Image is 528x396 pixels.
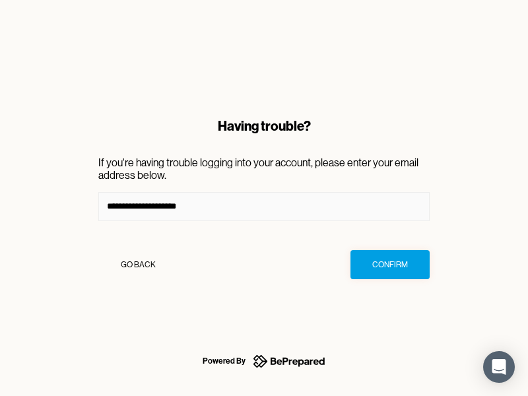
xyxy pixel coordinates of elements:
[483,351,515,383] div: Open Intercom Messenger
[121,258,156,271] div: Go Back
[203,353,246,369] div: Powered By
[98,156,430,181] p: If you're having trouble logging into your account, please enter your email address below.
[98,117,430,135] div: Having trouble?
[372,258,408,271] div: Confirm
[350,250,430,279] button: Confirm
[98,250,178,279] button: Go Back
